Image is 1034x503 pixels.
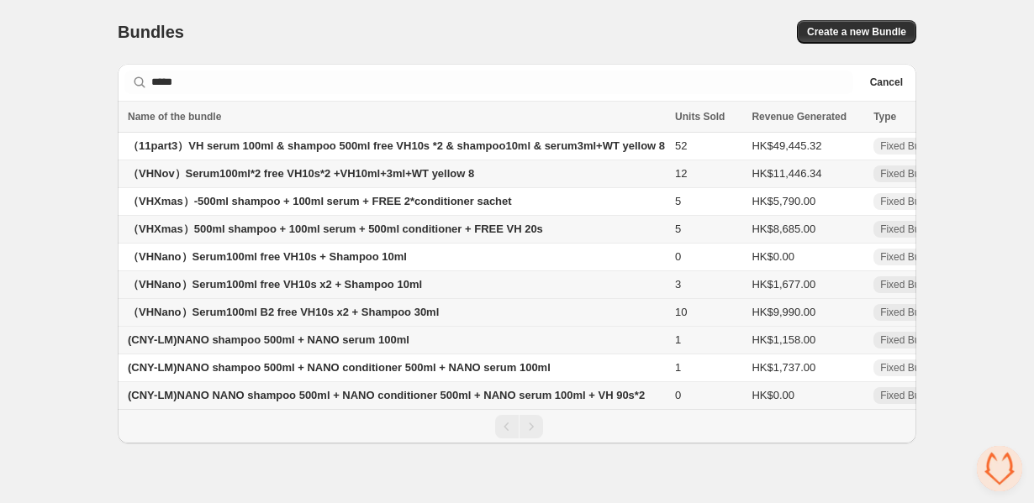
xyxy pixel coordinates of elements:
[752,250,794,263] span: HK$0.00
[752,139,821,152] span: HK$49,445.32
[870,76,903,89] span: Cancel
[880,250,939,264] span: Fixed Bundle
[752,108,847,125] span: Revenue Generated
[880,195,939,208] span: Fixed Bundle
[128,306,439,318] span: （VHNano）Serum100ml B2 free VH10s x2 + Shampoo 30ml
[873,108,946,125] div: Type
[880,167,939,181] span: Fixed Bundle
[128,278,422,291] span: （VHNano）Serum100ml free VH10s x2 + Shampoo 10ml
[752,306,815,318] span: HK$9,990.00
[880,223,939,236] span: Fixed Bundle
[863,72,910,92] button: Cancel
[128,167,474,180] span: （VHNov）Serum100ml*2 free VH10s*2 +VH10ml+3ml+WT yellow 8
[128,223,543,235] span: （VHXmas）500ml shampoo + 100ml serum + 500ml conditioner + FREE VH 20s
[675,389,681,401] span: 0
[880,139,939,153] span: Fixed Bundle
[675,306,687,318] span: 10
[128,361,551,374] span: (CNY-LM)NANO shampoo 500ml + NANO conditioner 500ml + NANO serum 100ml
[880,306,939,319] span: Fixed Bundle
[675,250,681,263] span: 0
[128,333,409,346] span: (CNY-LM)NANO shampoo 500ml + NANO serum 100ml
[977,446,1022,491] div: 打開聊天
[128,250,407,263] span: （VHNano）Serum100ml free VH10s + Shampoo 10ml
[128,389,645,401] span: (CNY-LM)NANO NANO shampoo 500ml + NANO conditioner 500ml + NANO serum 100ml + VH 90s*2
[675,278,681,291] span: 3
[675,195,681,207] span: 5
[128,195,512,207] span: （VHXmas）-500ml shampoo + 100ml serum + FREE 2*conditioner sachet
[752,223,815,235] span: HK$8,685.00
[880,333,939,347] span: Fixed Bundle
[128,108,665,125] div: Name of the bundle
[675,361,681,374] span: 1
[675,108,741,125] button: Units Sold
[752,333,815,346] span: HK$1,158.00
[797,20,916,44] button: Create a new Bundle
[675,223,681,235] span: 5
[752,389,794,401] span: HK$0.00
[118,22,184,42] h1: Bundles
[752,361,815,374] span: HK$1,737.00
[675,108,725,125] span: Units Sold
[880,389,939,402] span: Fixed Bundle
[807,25,906,39] span: Create a new Bundle
[752,195,815,207] span: HK$5,790.00
[675,167,687,180] span: 12
[752,167,821,180] span: HK$11,446.34
[675,333,681,346] span: 1
[118,409,916,443] nav: Pagination
[675,139,687,152] span: 52
[880,278,939,291] span: Fixed Bundle
[752,108,863,125] button: Revenue Generated
[880,361,939,375] span: Fixed Bundle
[752,278,815,291] span: HK$1,677.00
[128,139,665,152] span: （11part3）VH serum 100ml & shampoo 500ml free VH10s *2 & shampoo10ml & serum3ml+WT yellow 8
